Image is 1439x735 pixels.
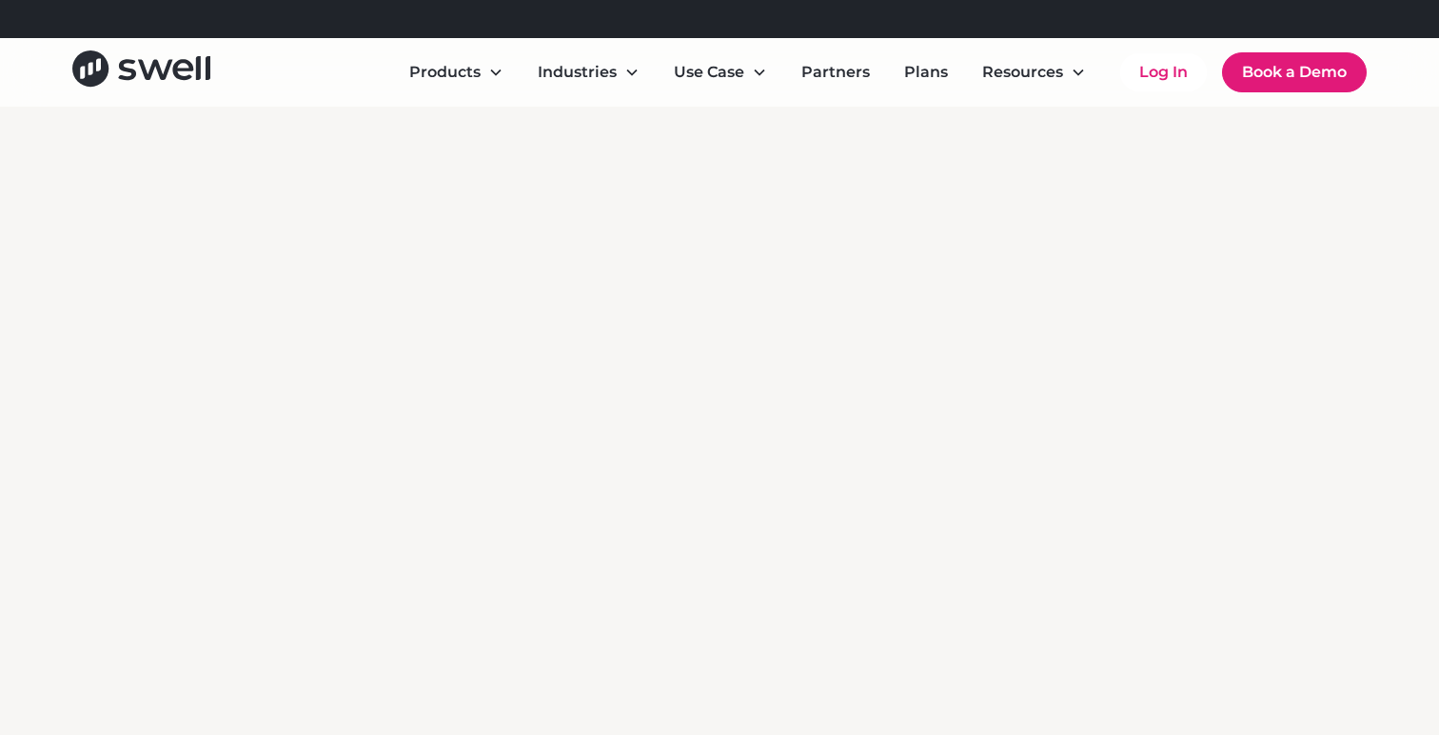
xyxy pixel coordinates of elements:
[889,53,963,91] a: Plans
[522,53,655,91] div: Industries
[967,53,1101,91] div: Resources
[72,50,210,93] a: home
[659,53,782,91] div: Use Case
[786,53,885,91] a: Partners
[409,61,481,84] div: Products
[982,61,1063,84] div: Resources
[538,61,617,84] div: Industries
[1120,53,1207,91] a: Log In
[1222,52,1367,92] a: Book a Demo
[674,61,744,84] div: Use Case
[394,53,519,91] div: Products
